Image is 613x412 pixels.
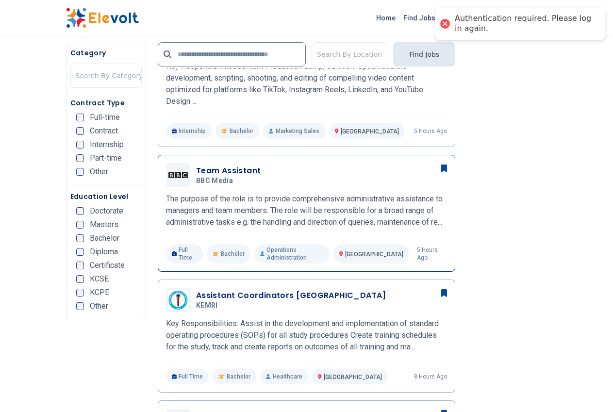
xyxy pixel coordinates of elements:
p: 8 hours ago [414,373,447,380]
iframe: Chat Widget [564,365,613,412]
p: Key Responsibilities: Assist in the development and implementation of standard operating procedur... [166,318,447,353]
span: Other [90,168,108,176]
h5: Education Level [70,192,142,201]
p: The purpose of the role is to provide comprehensive administrative assistance to managers and tea... [166,193,447,228]
span: [GEOGRAPHIC_DATA] [324,374,382,380]
span: Contract [90,127,118,135]
p: Operations Administration [254,244,329,264]
span: KCSE [90,275,109,283]
span: Bachelor [221,250,245,258]
span: Bachelor [227,373,250,380]
input: Bachelor [76,234,84,242]
p: 5 hours ago [417,246,447,262]
span: Doctorate [90,207,123,215]
a: Find Jobs [399,10,439,26]
span: BBC Media [196,177,233,185]
span: Part-time [90,154,122,162]
h5: Contract Type [70,98,142,108]
span: [GEOGRAPHIC_DATA] [345,251,403,258]
p: Full Time [166,244,203,264]
input: Other [76,302,84,310]
p: Key Responsibilities ​Content Production &amp; Curation: Spearhead the development, scripting, sh... [166,61,447,107]
img: Elevolt [66,8,139,28]
a: Home [372,10,399,26]
span: Diploma [90,248,118,256]
input: Diploma [76,248,84,256]
input: Other [76,168,84,176]
input: Doctorate [76,207,84,215]
p: Full Time [166,369,209,384]
input: Masters [76,221,84,229]
h3: Assistant Coordinators [GEOGRAPHIC_DATA] [196,290,386,301]
span: Bachelor [230,127,253,135]
span: [GEOGRAPHIC_DATA] [341,128,399,135]
p: Healthcare [260,369,308,384]
input: Part-time [76,154,84,162]
input: KCPE [76,289,84,297]
span: Internship [90,141,124,148]
input: Full-time [76,114,84,121]
img: KEMRI [168,290,188,310]
a: KEMRIAssistant Coordinators [GEOGRAPHIC_DATA]KEMRIKey Responsibilities: Assist in the development... [166,288,447,384]
span: KEMRI [196,301,218,310]
div: Authentication required. Please log in again. [455,14,596,34]
span: Full-time [90,114,120,121]
a: Pawa It SolutionsMarketing InternPawa It SolutionsKey Responsibilities ​Content Production &amp; ... [166,31,447,139]
span: Certificate [90,262,125,269]
p: 5 hours ago [414,127,447,135]
h5: Category [70,48,142,58]
img: BBC Media [168,172,188,178]
p: Marketing Sales [263,123,325,139]
span: Other [90,302,108,310]
a: BBC MediaTeam AssistantBBC MediaThe purpose of the role is to provide comprehensive administrativ... [166,163,447,264]
p: Internship [166,123,212,139]
span: KCPE [90,289,109,297]
span: Bachelor [90,234,119,242]
input: Certificate [76,262,84,269]
button: Find Jobs [393,42,455,66]
input: Internship [76,141,84,148]
h3: Team Assistant [196,165,261,177]
input: KCSE [76,275,84,283]
span: Masters [90,221,118,229]
input: Contract [76,127,84,135]
iframe: Advertisement [467,44,566,335]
